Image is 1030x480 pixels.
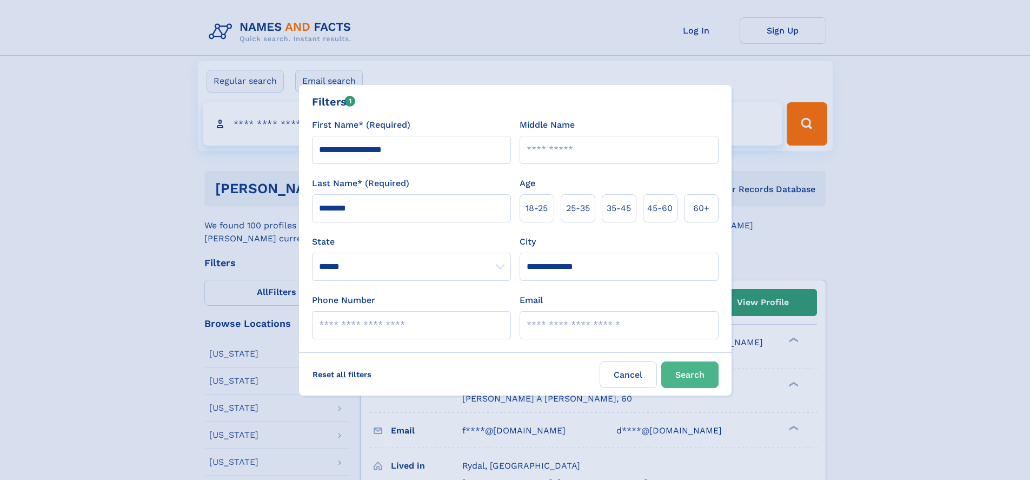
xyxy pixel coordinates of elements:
[312,235,511,248] label: State
[520,177,535,190] label: Age
[312,94,356,110] div: Filters
[661,361,719,388] button: Search
[312,177,409,190] label: Last Name* (Required)
[526,202,548,215] span: 18‑25
[520,294,543,307] label: Email
[607,202,631,215] span: 35‑45
[566,202,590,215] span: 25‑35
[312,294,375,307] label: Phone Number
[520,119,575,131] label: Middle Name
[693,202,709,215] span: 60+
[520,235,536,248] label: City
[305,361,378,387] label: Reset all filters
[600,361,657,388] label: Cancel
[312,119,410,131] label: First Name* (Required)
[647,202,673,215] span: 45‑60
